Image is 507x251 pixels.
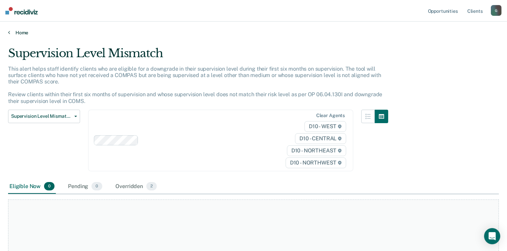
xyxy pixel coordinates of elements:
[8,179,56,194] div: Eligible Now0
[484,228,500,244] div: Open Intercom Messenger
[5,7,38,14] img: Recidiviz
[295,133,346,144] span: D10 - CENTRAL
[146,182,157,191] span: 2
[287,145,346,156] span: D10 - NORTHEAST
[92,182,102,191] span: 0
[8,110,80,123] button: Supervision Level Mismatch
[8,46,388,66] div: Supervision Level Mismatch
[491,5,502,16] button: G
[8,30,499,36] a: Home
[8,66,382,104] p: This alert helps staff identify clients who are eligible for a downgrade in their supervision lev...
[11,113,72,119] span: Supervision Level Mismatch
[304,121,346,132] span: D10 - WEST
[316,113,345,118] div: Clear agents
[67,179,103,194] div: Pending0
[44,182,55,191] span: 0
[114,179,158,194] div: Overridden2
[286,157,346,168] span: D10 - NORTHWEST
